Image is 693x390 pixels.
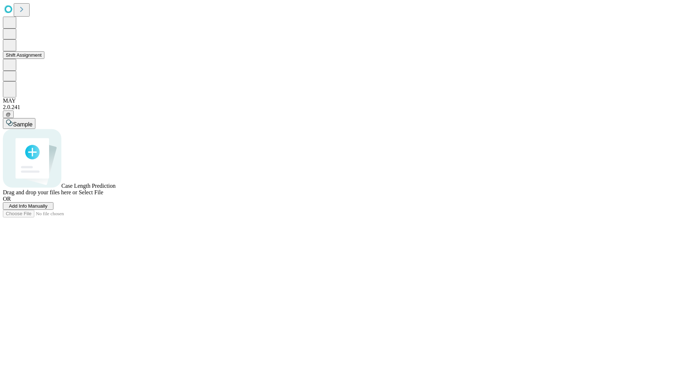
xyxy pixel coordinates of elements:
[3,51,44,59] button: Shift Assignment
[3,110,14,118] button: @
[3,97,690,104] div: MAY
[9,203,48,209] span: Add Info Manually
[3,189,77,195] span: Drag and drop your files here or
[3,104,690,110] div: 2.0.241
[6,112,11,117] span: @
[3,196,11,202] span: OR
[79,189,103,195] span: Select File
[13,121,32,127] span: Sample
[61,183,115,189] span: Case Length Prediction
[3,202,53,210] button: Add Info Manually
[3,118,35,129] button: Sample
